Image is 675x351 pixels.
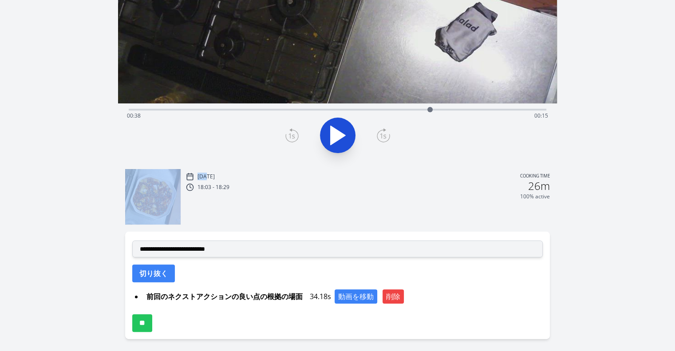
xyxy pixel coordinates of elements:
[197,184,229,191] p: 18:03 - 18:29
[125,169,181,225] img: 250816090400_thumb.jpeg
[335,289,377,304] button: 動画を移動
[197,173,215,180] p: [DATE]
[528,181,550,191] h2: 26m
[520,173,550,181] p: Cooking time
[143,289,306,304] span: 前回のネクストアクションの良い点の根拠の場面
[143,289,543,304] div: 34.18s
[127,112,141,119] span: 00:38
[383,289,404,304] button: 削除
[520,193,550,200] p: 100% active
[132,264,175,282] button: 切り抜く
[534,112,548,119] span: 00:15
